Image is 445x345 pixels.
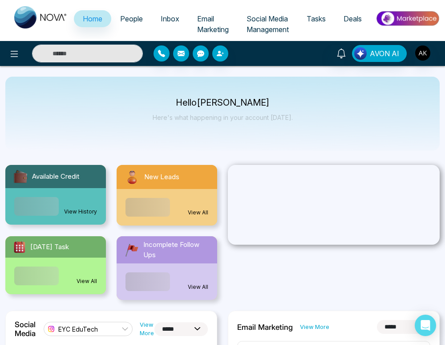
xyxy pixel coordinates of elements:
[111,10,152,27] a: People
[153,99,293,107] p: Hello [PERSON_NAME]
[64,208,97,216] a: View History
[415,315,436,336] div: Open Intercom Messenger
[188,10,238,38] a: Email Marketing
[344,14,362,23] span: Deals
[197,14,229,34] span: Email Marketing
[352,45,407,62] button: AVON AI
[12,240,27,254] img: todayTask.svg
[354,47,367,60] img: Lead Flow
[188,283,208,291] a: View All
[298,10,335,27] a: Tasks
[237,323,293,332] h2: Email Marketing
[124,168,141,185] img: newLeads.svg
[12,168,28,185] img: availableCredit.svg
[30,242,69,252] span: [DATE] Task
[415,45,430,61] img: User Avatar
[238,10,298,38] a: Social Media Management
[111,236,222,300] a: Incomplete Follow UpsView All
[188,209,208,217] a: View All
[375,8,440,29] img: Market-place.gif
[120,14,143,23] span: People
[307,14,326,23] span: Tasks
[32,172,79,182] span: Available Credit
[144,172,179,182] span: New Leads
[300,323,329,331] a: View More
[140,320,154,337] a: View More
[247,14,289,34] span: Social Media Management
[74,10,111,27] a: Home
[111,165,222,226] a: New LeadsView All
[143,240,210,260] span: Incomplete Follow Ups
[152,10,188,27] a: Inbox
[335,10,371,27] a: Deals
[161,14,179,23] span: Inbox
[124,242,140,258] img: followUps.svg
[58,325,98,333] span: EYC EduTech
[370,48,399,59] span: AVON AI
[14,6,68,29] img: Nova CRM Logo
[47,324,56,333] img: instagram
[77,277,97,285] a: View All
[15,320,36,338] h2: Social Media
[83,14,102,23] span: Home
[153,114,293,121] p: Here's what happening in your account [DATE].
